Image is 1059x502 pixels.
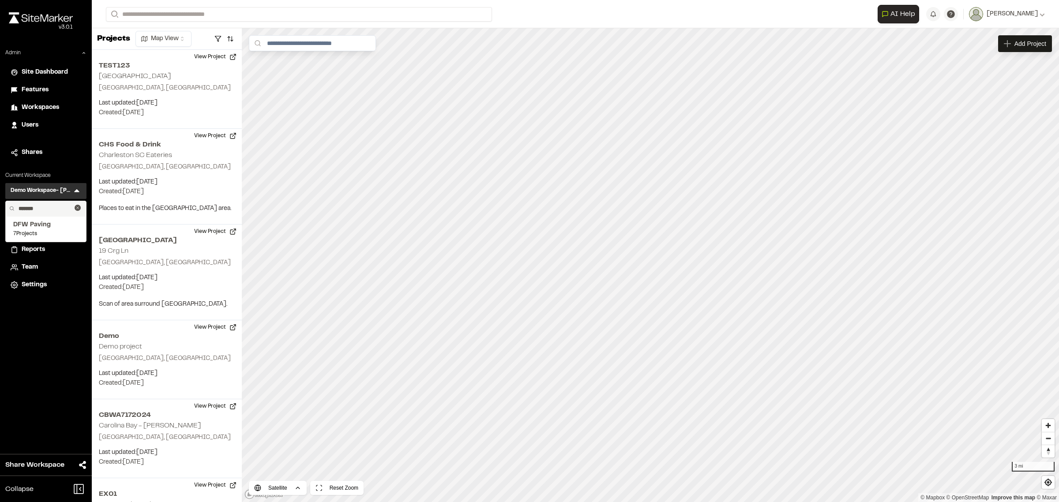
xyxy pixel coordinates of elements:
[99,448,235,457] p: Last updated: [DATE]
[99,248,128,254] h2: 19 Crg Ln
[11,280,81,290] a: Settings
[5,484,34,495] span: Collapse
[878,5,923,23] div: Open AI Assistant
[99,457,235,467] p: Created: [DATE]
[99,139,235,150] h2: CHS Food & Drink
[22,148,42,157] span: Shares
[99,300,235,309] p: Scan of area surround [GEOGRAPHIC_DATA].
[99,73,171,79] h2: [GEOGRAPHIC_DATA]
[5,172,86,180] p: Current Workspace
[987,9,1038,19] span: [PERSON_NAME]
[97,33,130,45] p: Projects
[1042,476,1055,489] button: Find my location
[189,50,242,64] button: View Project
[9,23,73,31] div: Oh geez...please don't...
[99,344,142,350] h2: Demo project
[11,187,72,195] h3: Demo Workspace- [PERSON_NAME]
[99,177,235,187] p: Last updated: [DATE]
[99,83,235,93] p: [GEOGRAPHIC_DATA], [GEOGRAPHIC_DATA]
[189,478,242,492] button: View Project
[11,103,81,112] a: Workspaces
[99,273,235,283] p: Last updated: [DATE]
[946,495,989,501] a: OpenStreetMap
[11,245,81,255] a: Reports
[878,5,919,23] button: Open AI Assistant
[969,7,1045,21] button: [PERSON_NAME]
[244,489,283,499] a: Mapbox logo
[11,67,81,77] a: Site Dashboard
[11,85,81,95] a: Features
[189,225,242,239] button: View Project
[1014,39,1046,48] span: Add Project
[99,354,235,363] p: [GEOGRAPHIC_DATA], [GEOGRAPHIC_DATA]
[99,162,235,172] p: [GEOGRAPHIC_DATA], [GEOGRAPHIC_DATA]
[99,98,235,108] p: Last updated: [DATE]
[22,67,68,77] span: Site Dashboard
[991,495,1035,501] a: Map feedback
[106,7,122,22] button: Search
[11,262,81,272] a: Team
[1042,432,1055,445] button: Zoom out
[99,331,235,341] h2: Demo
[22,120,38,130] span: Users
[5,460,64,470] span: Share Workspace
[99,283,235,292] p: Created: [DATE]
[99,108,235,118] p: Created: [DATE]
[11,148,81,157] a: Shares
[22,85,49,95] span: Features
[13,220,79,230] span: DFW Paving
[890,9,915,19] span: AI Help
[969,7,983,21] img: User
[99,410,235,420] h2: CBWA7172024
[99,187,235,197] p: Created: [DATE]
[99,258,235,268] p: [GEOGRAPHIC_DATA], [GEOGRAPHIC_DATA]
[1042,419,1055,432] button: Zoom in
[99,433,235,442] p: [GEOGRAPHIC_DATA], [GEOGRAPHIC_DATA]
[22,245,45,255] span: Reports
[99,235,235,246] h2: [GEOGRAPHIC_DATA]
[1036,495,1057,501] a: Maxar
[9,12,73,23] img: rebrand.png
[75,205,81,211] button: Clear text
[13,220,79,238] a: DFW Paving7Projects
[22,262,38,272] span: Team
[1042,445,1055,457] button: Reset bearing to north
[13,230,79,238] span: 7 Projects
[1012,462,1055,472] div: 3 mi
[249,481,307,495] button: Satellite
[5,49,21,57] p: Admin
[99,489,235,499] h2: EX01
[22,103,59,112] span: Workspaces
[99,60,235,71] h2: TEST123
[99,369,235,378] p: Last updated: [DATE]
[99,423,201,429] h2: Carolina Bay - [PERSON_NAME]
[189,129,242,143] button: View Project
[99,204,235,214] p: Places to eat in the [GEOGRAPHIC_DATA] area.
[99,152,172,158] h2: Charleston SC Eateries
[189,320,242,334] button: View Project
[920,495,945,501] a: Mapbox
[11,120,81,130] a: Users
[310,481,364,495] button: Reset Zoom
[99,378,235,388] p: Created: [DATE]
[22,280,47,290] span: Settings
[189,399,242,413] button: View Project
